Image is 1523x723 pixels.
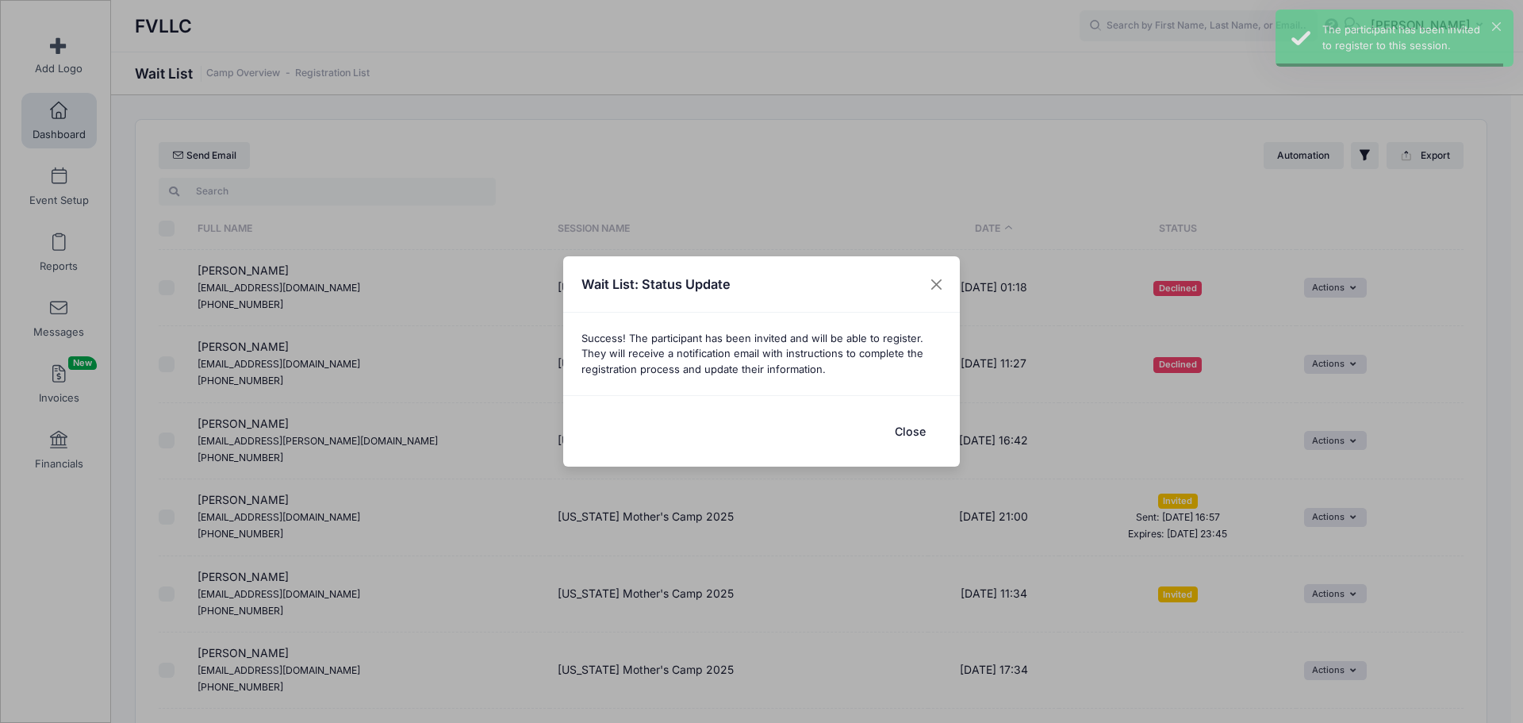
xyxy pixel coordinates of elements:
button: × [1492,22,1501,31]
button: Close [923,270,951,298]
div: The participant has been invited to register to this session. [1322,22,1501,53]
h4: Wait List: Status Update [581,275,731,294]
div: Success! The participant has been invited and will be able to register. They will receive a notif... [563,313,960,395]
button: Close [878,414,942,448]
